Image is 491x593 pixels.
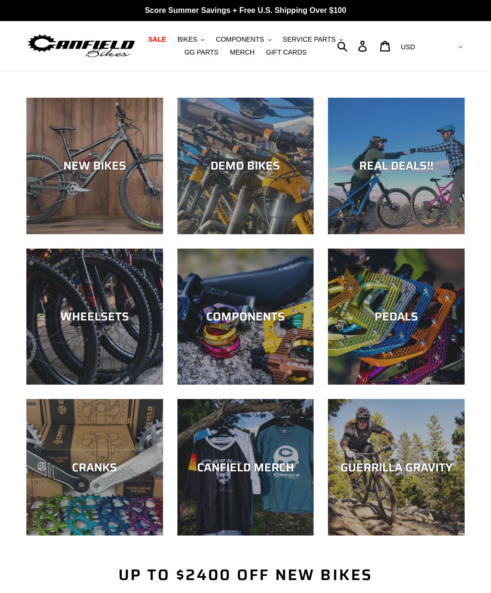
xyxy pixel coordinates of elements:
[26,399,163,536] a: CRANKS
[173,33,209,46] button: BIKES
[328,460,465,474] div: GUERRILLA GRAVITY
[328,399,465,536] a: GUERRILLA GRAVITY
[177,310,314,324] div: COMPONENTS
[26,98,163,234] a: NEW BIKES
[211,33,276,46] button: COMPONENTS
[328,310,465,324] div: PEDALS
[26,159,163,173] div: NEW BIKES
[177,399,314,536] a: CANFIELD MERCH
[283,35,336,44] span: SERVICE PARTS
[225,46,259,59] a: MERCH
[177,35,197,44] span: BIKES
[26,249,163,385] a: WHEELSETS
[177,159,314,173] div: DEMO BIKES
[185,48,219,57] span: GG PARTS
[26,310,163,324] div: WHEELSETS
[26,32,136,59] img: Canfield Bikes
[177,98,314,234] a: DEMO BIKES
[177,460,314,474] div: CANFIELD MERCH
[143,33,171,46] a: SALE
[261,46,312,59] a: GIFT CARDS
[278,33,348,46] button: SERVICE PARTS
[216,35,264,44] span: COMPONENTS
[230,48,255,57] span: MERCH
[180,46,223,59] a: GG PARTS
[266,48,307,57] span: GIFT CARDS
[148,35,166,44] span: SALE
[328,159,465,173] div: REAL DEALS!!
[26,460,163,474] div: CRANKS
[177,249,314,385] a: COMPONENTS
[328,249,465,385] a: PEDALS
[26,566,465,584] h2: Up to $2400 Off New Bikes
[328,98,465,234] a: REAL DEALS!!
